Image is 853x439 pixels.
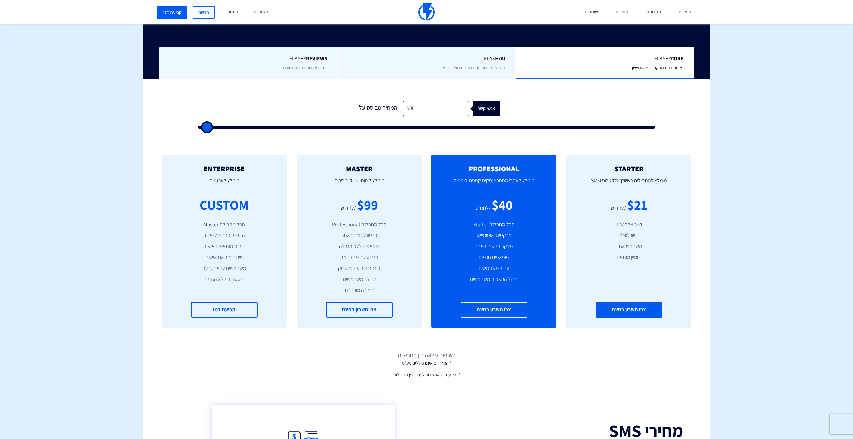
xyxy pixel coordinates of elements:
li: הכל מחבילת Starter [441,221,546,229]
div: CUSTOM [200,195,249,214]
li: הדרכה אחד-על-אחד [172,232,277,239]
li: דוחות מותאמים אישית [172,243,277,250]
li: ניהול הרשאות משתמשים [441,276,546,283]
b: REVIEWS [306,55,327,62]
li: הכל מחבילת Master [172,221,277,229]
h2: ENTERPRISE [172,165,277,173]
p: * המחירים אינם כוללים מע"מ [143,360,710,366]
div: המחיר מבוסס על [353,101,403,116]
a: השוואה מלאה בין החבילות [143,351,710,360]
div: /לחודש [341,204,356,212]
a: קביעת דמו [191,302,258,318]
a: צרו חשבון בחינם [326,302,393,318]
div: $21 [627,195,647,214]
div: /לחודש [611,204,626,212]
a: צרו חשבון בחינם [596,302,662,318]
h2: PROFESSIONAL [441,165,546,173]
a: צרו חשבון בחינם [461,302,527,318]
li: משתמשים ללא הגבלה [172,265,277,272]
a: קביעת דמו [157,6,187,19]
p: מומלץ לארגונים [172,173,277,195]
span: Flashy [526,55,684,63]
span: הגדילו מכירות עם המלצות מוצרים AI [443,65,505,71]
li: פופאפים ללא הגבלה [307,243,412,250]
li: פרסונליזציה באתר [307,232,412,239]
li: משתמש אחד [576,243,681,250]
li: תמיכה מורחבת [307,287,412,294]
li: פופאפים חכמים [441,254,546,261]
b: Core [671,55,684,62]
span: Flashy [169,55,327,63]
li: דיוור אלקטרוני [576,221,681,229]
li: הכל מחבילת Professional [307,221,412,229]
span: פלטפורמת מרקטינג אוטומיישן [632,65,684,71]
p: מומלץ למתחילים בשיווק אלקטרוני וSMS [576,173,681,195]
li: עד 3 משתמשים [441,265,546,272]
h2: MASTER [307,165,412,173]
li: מעקב גולשים באתר [441,243,546,250]
a: הרשם [193,6,215,19]
span: Flashy [348,55,505,63]
div: $40 [492,195,513,214]
li: דומיין מותאם [576,254,681,261]
h2: STARTER [576,165,681,173]
li: היסטוריה ללא הגבלה [172,276,277,283]
p: *בכל עת יש אפשרות לעבור בין החבילות. [143,371,710,378]
li: אינטגרציה עם פייסבוק [307,265,412,272]
span: יותר ביקורות בפחות מאמץ [283,65,327,71]
li: אנליטיקה מתקדמת [307,254,412,261]
li: דיוור SMS [576,232,681,239]
li: מרקטינג אוטומיישן [441,232,546,239]
li: שירות מותאם אישית [172,254,277,261]
li: עד 15 משתמשים [307,276,412,283]
b: AI [501,55,505,62]
div: $99 [357,195,378,214]
div: /לחודש [475,204,491,212]
p: מומלץ לאתרי מסחר ועסקים קטנים-בינוניים [441,173,546,195]
p: מומלץ לצוותי שיווק ומכירות [307,173,412,195]
div: אנשי קשר [478,101,505,116]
